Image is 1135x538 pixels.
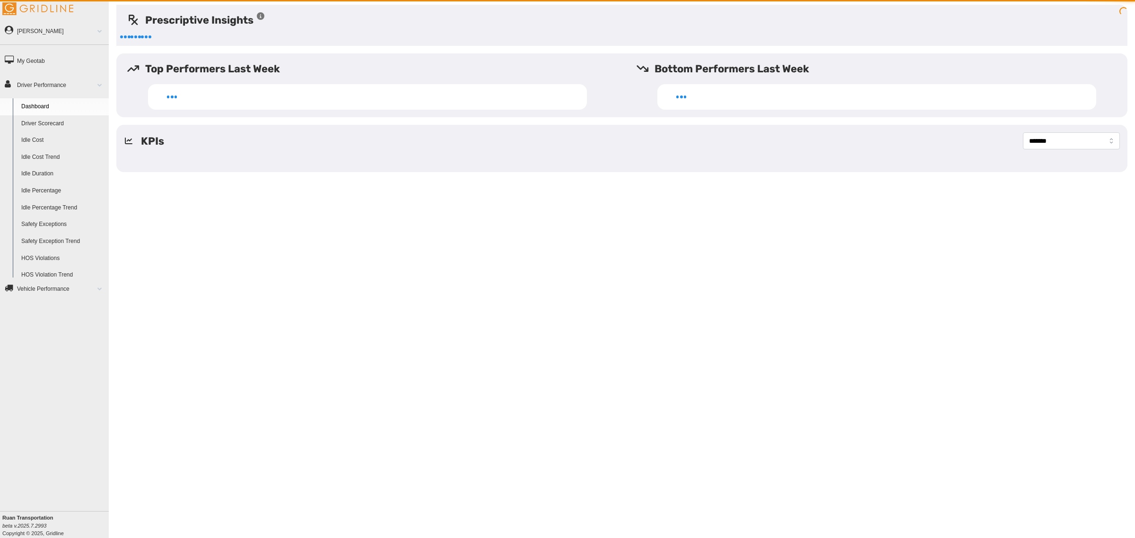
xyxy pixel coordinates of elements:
a: HOS Violations [17,250,109,267]
img: Gridline [2,2,73,15]
a: Idle Percentage [17,182,109,200]
h5: Prescriptive Insights [127,12,265,28]
h5: KPIs [141,133,164,149]
a: Idle Cost [17,132,109,149]
div: Copyright © 2025, Gridline [2,514,109,537]
a: Safety Exception Trend [17,233,109,250]
b: Ruan Transportation [2,515,53,521]
h5: Bottom Performers Last Week [636,61,1127,77]
a: Dashboard [17,98,109,115]
a: Idle Percentage Trend [17,200,109,217]
a: Idle Duration [17,165,109,182]
a: Driver Scorecard [17,115,109,132]
i: beta v.2025.7.2993 [2,523,46,529]
a: Safety Exceptions [17,216,109,233]
a: Idle Cost Trend [17,149,109,166]
a: HOS Violation Trend [17,267,109,284]
h5: Top Performers Last Week [127,61,618,77]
